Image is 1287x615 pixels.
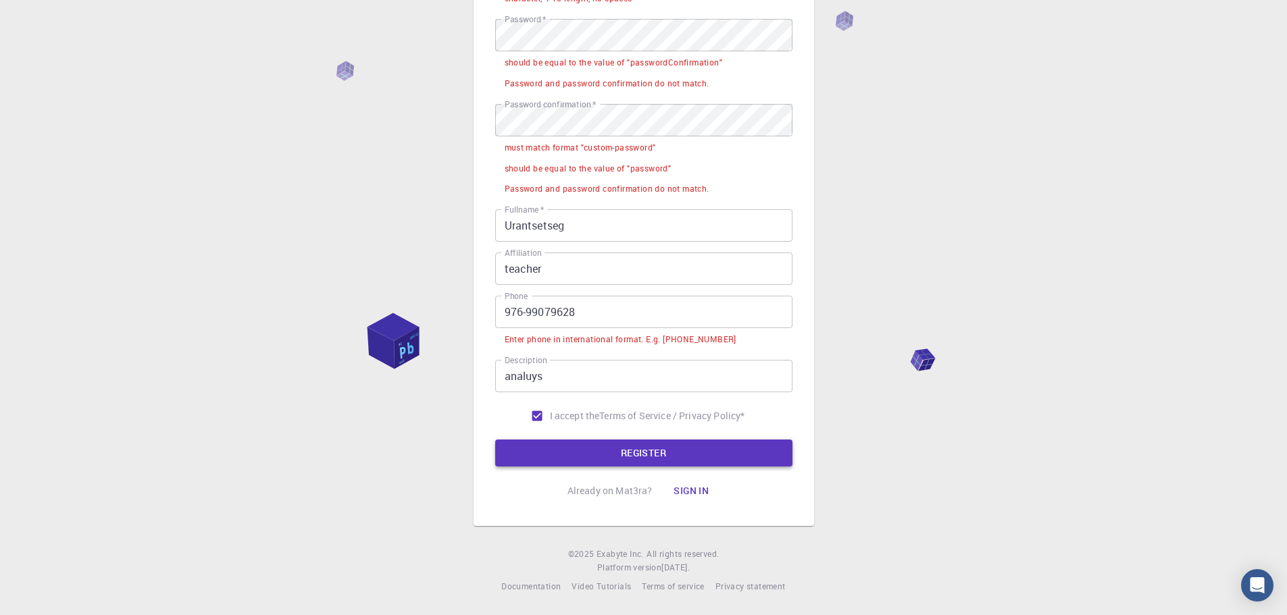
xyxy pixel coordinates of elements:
[642,581,704,591] span: Terms of service
[505,247,541,259] label: Affiliation
[505,99,596,110] label: Password confirmation
[661,561,690,574] a: [DATE].
[661,562,690,572] span: [DATE] .
[572,580,631,593] a: Video Tutorials
[663,477,720,504] button: Sign in
[505,14,546,25] label: Password
[1241,569,1273,601] div: Open Intercom Messenger
[501,580,561,593] a: Documentation
[599,409,745,423] a: Terms of Service / Privacy Policy*
[568,547,597,561] span: © 2025
[647,547,719,561] span: All rights reserved.
[715,581,786,591] span: Privacy statement
[505,182,709,196] div: Password and password confirmation do not match.
[572,581,631,591] span: Video Tutorials
[505,56,723,70] div: should be equal to the value of "passwordConfirmation"
[642,580,704,593] a: Terms of service
[501,581,561,591] span: Documentation
[597,561,661,574] span: Platform version
[567,484,653,498] p: Already on Mat3ra?
[505,333,736,346] div: Enter phone in international format. E.g. [PHONE_NUMBER]
[505,354,547,366] label: Description
[597,547,644,561] a: Exabyte Inc.
[597,548,644,559] span: Exabyte Inc.
[495,439,792,466] button: REGISTER
[505,77,709,90] div: Password and password confirmation do not match.
[715,580,786,593] a: Privacy statement
[505,204,544,215] label: Fullname
[505,141,656,155] div: must match format "custom-password"
[505,290,528,302] label: Phone
[505,162,672,176] div: should be equal to the value of "password"
[550,409,600,423] span: I accept the
[599,409,745,423] p: Terms of Service / Privacy Policy *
